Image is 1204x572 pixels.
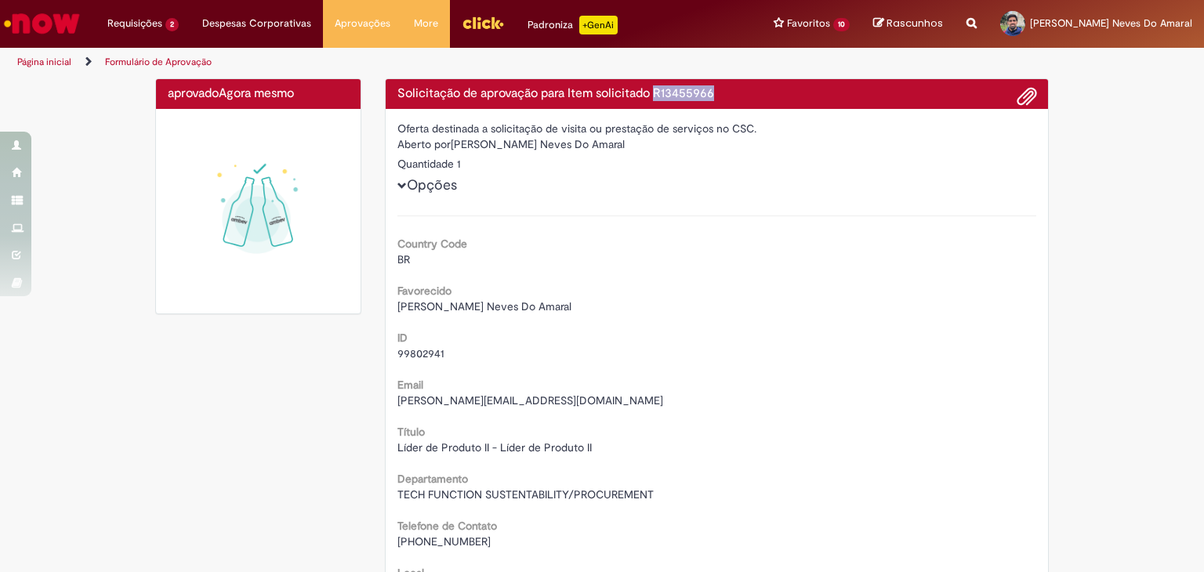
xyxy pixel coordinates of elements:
span: [PHONE_NUMBER] [397,534,491,548]
span: 10 [833,18,850,31]
time: 28/08/2025 09:08:55 [219,85,294,101]
span: Favoritos [787,16,830,31]
span: Despesas Corporativas [202,16,311,31]
span: Líder de Produto II - Líder de Produto II [397,440,592,454]
span: [PERSON_NAME][EMAIL_ADDRESS][DOMAIN_NAME] [397,393,663,407]
img: click_logo_yellow_360x200.png [462,11,504,34]
b: Country Code [397,237,467,251]
span: Aprovações [335,16,390,31]
ul: Trilhas de página [12,48,791,77]
h4: Solicitação de aprovação para Item solicitado R13455966 [397,87,1037,101]
a: Formulário de Aprovação [105,56,212,68]
span: Agora mesmo [219,85,294,101]
span: Requisições [107,16,162,31]
span: BR [397,252,410,266]
span: 2 [165,18,179,31]
img: sucesso_1.gif [168,121,349,302]
b: Departamento [397,472,468,486]
span: 99802941 [397,346,444,360]
h4: aprovado [168,87,349,101]
b: Telefone de Contato [397,519,497,533]
span: [PERSON_NAME] Neves Do Amaral [397,299,571,313]
span: Rascunhos [887,16,943,31]
div: Quantidade 1 [397,156,1037,172]
img: ServiceNow [2,8,82,39]
span: [PERSON_NAME] Neves Do Amaral [1030,16,1192,30]
p: +GenAi [579,16,618,34]
div: Padroniza [528,16,618,34]
div: Oferta destinada a solicitação de visita ou prestação de serviços no CSC. [397,121,1037,136]
b: Título [397,425,425,439]
div: [PERSON_NAME] Neves Do Amaral [397,136,1037,156]
a: Página inicial [17,56,71,68]
b: Favorecido [397,284,451,298]
span: TECH FUNCTION SUSTENTABILITY/PROCUREMENT [397,487,654,501]
b: Email [397,378,423,392]
b: ID [397,331,408,345]
a: Rascunhos [873,16,943,31]
span: More [414,16,438,31]
label: Aberto por [397,136,451,152]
